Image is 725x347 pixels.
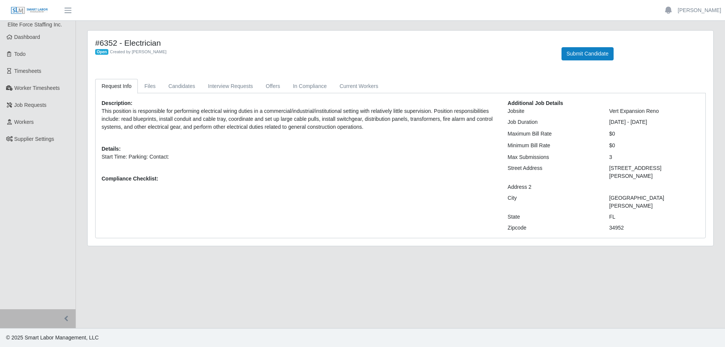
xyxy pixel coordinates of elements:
[502,107,603,115] div: Jobsite
[603,142,705,150] div: $0
[102,153,496,161] p: Start Time: Parking: Contact:
[259,79,287,94] a: Offers
[14,85,60,91] span: Worker Timesheets
[333,79,384,94] a: Current Workers
[14,119,34,125] span: Workers
[502,164,603,180] div: Street Address
[95,79,138,94] a: Request Info
[502,213,603,221] div: State
[95,49,108,55] span: Open
[14,102,47,108] span: Job Requests
[102,107,496,131] p: This position is responsible for performing electrical wiring duties in a commercial/industrial/i...
[502,224,603,232] div: Zipcode
[502,142,603,150] div: Minimum Bill Rate
[603,224,705,232] div: 34952
[603,213,705,221] div: FL
[14,68,42,74] span: Timesheets
[603,194,705,210] div: [GEOGRAPHIC_DATA][PERSON_NAME]
[11,6,48,15] img: SLM Logo
[8,22,62,28] span: Elite Force Staffing Inc.
[14,136,54,142] span: Supplier Settings
[102,100,133,106] b: Description:
[202,79,259,94] a: Interview Requests
[678,6,721,14] a: [PERSON_NAME]
[14,34,40,40] span: Dashboard
[102,146,121,152] b: Details:
[603,164,705,180] div: [STREET_ADDRESS][PERSON_NAME]
[6,335,99,341] span: © 2025 Smart Labor Management, LLC
[507,100,563,106] b: Additional Job Details
[287,79,333,94] a: In Compliance
[502,194,603,210] div: City
[138,79,162,94] a: Files
[502,153,603,161] div: Max Submissions
[603,118,705,126] div: [DATE] - [DATE]
[603,153,705,161] div: 3
[102,176,158,182] b: Compliance Checklist:
[502,183,603,191] div: Address 2
[95,38,550,48] h4: #6352 - Electrician
[502,130,603,138] div: Maximum Bill Rate
[561,47,613,60] button: Submit Candidate
[502,118,603,126] div: Job Duration
[162,79,202,94] a: Candidates
[603,130,705,138] div: $0
[14,51,26,57] span: Todo
[110,49,167,54] span: Created by [PERSON_NAME]
[603,107,705,115] div: Vert Expansion Reno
